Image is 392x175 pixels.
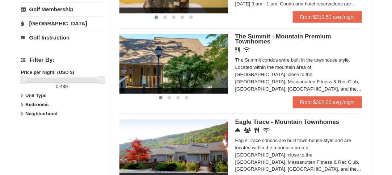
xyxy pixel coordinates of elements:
span: The Summit - Mountain Premium Townhomes [235,33,331,45]
i: Concierge Desk [235,128,241,133]
i: Conference Facilities [244,128,251,133]
i: Restaurant [235,47,240,53]
strong: Neighborhood [25,111,58,116]
i: Wireless Internet (free) [263,128,270,133]
a: From $219.50 avg /night [293,11,362,23]
div: Eagle Trace condos are built town-house style and are located within the mountain area of [GEOGRA... [235,137,362,173]
a: [GEOGRAPHIC_DATA] [21,17,103,30]
a: From $302.00 avg /night [293,96,362,108]
label: - [21,83,103,90]
i: Wireless Internet (free) [244,47,250,53]
span: 489 [60,84,68,89]
strong: Price per Night: (USD $) [21,70,74,75]
span: 0 [56,84,58,89]
h4: Filter By: [21,57,103,63]
strong: Bedrooms [25,102,49,107]
i: Restaurant [255,128,260,133]
span: Eagle Trace - Mountain Townhomes [235,118,340,125]
div: The Summit condos were built in the townhouse style. Located within the mountain area of [GEOGRAP... [235,57,362,93]
a: Golf Membership [21,3,103,16]
strong: Unit Type [25,93,46,98]
a: Golf Instruction [21,31,103,44]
